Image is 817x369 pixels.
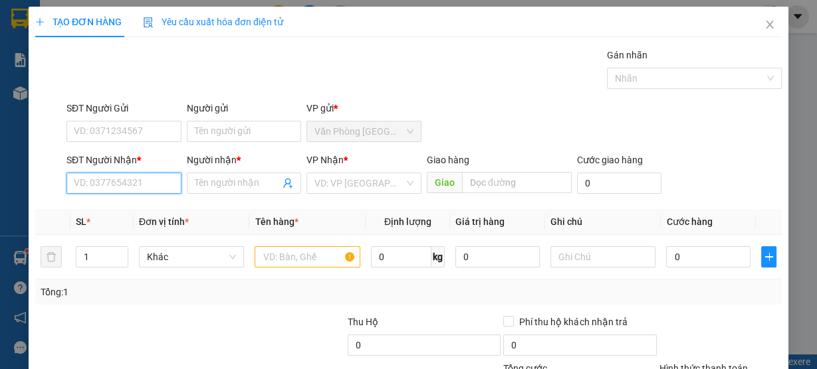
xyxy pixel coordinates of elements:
[348,317,378,327] span: Thu Hộ
[550,246,656,267] input: Ghi Chú
[306,101,421,115] div: VP gửi
[41,285,316,299] div: Tổng: 1
[666,216,712,227] span: Cước hàng
[764,19,775,30] span: close
[314,121,413,141] span: Văn Phòng Sài Gòn
[455,216,505,227] span: Giá trị hàng
[751,7,788,44] button: Close
[577,155,643,165] label: Cước giao hàng
[455,246,540,267] input: 0
[761,246,776,267] button: plus
[283,178,293,188] span: user-add
[139,216,189,227] span: Đơn vị tính
[431,246,445,267] span: kg
[66,101,181,115] div: SĐT Người Gửi
[514,315,632,329] span: Phí thu hộ khách nhận trả
[41,246,62,267] button: delete
[147,247,237,267] span: Khác
[545,209,661,235] th: Ghi chú
[35,17,45,27] span: plus
[255,216,298,227] span: Tên hàng
[427,155,469,165] span: Giao hàng
[35,17,122,27] span: TẠO ĐƠN HÀNG
[76,216,86,227] span: SL
[66,153,181,167] div: SĐT Người Nhận
[762,252,776,262] span: plus
[143,17,283,27] span: Yêu cầu xuất hóa đơn điện tử
[143,17,154,28] img: icon
[607,50,647,60] label: Gán nhãn
[462,172,572,193] input: Dọc đường
[306,155,344,165] span: VP Nhận
[255,246,360,267] input: VD: Bàn, Ghế
[187,153,302,167] div: Người nhận
[384,216,431,227] span: Định lượng
[577,173,662,194] input: Cước giao hàng
[187,101,302,115] div: Người gửi
[427,172,462,193] span: Giao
